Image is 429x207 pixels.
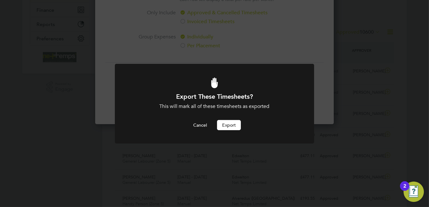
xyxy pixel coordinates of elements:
[132,103,297,110] div: This will mark all of these timesheets as exported
[132,92,297,101] h1: Export These Timesheets?
[188,120,212,130] button: Cancel
[404,182,424,202] button: Open Resource Center, 2 new notifications
[403,186,406,194] div: 2
[217,120,241,130] button: Export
